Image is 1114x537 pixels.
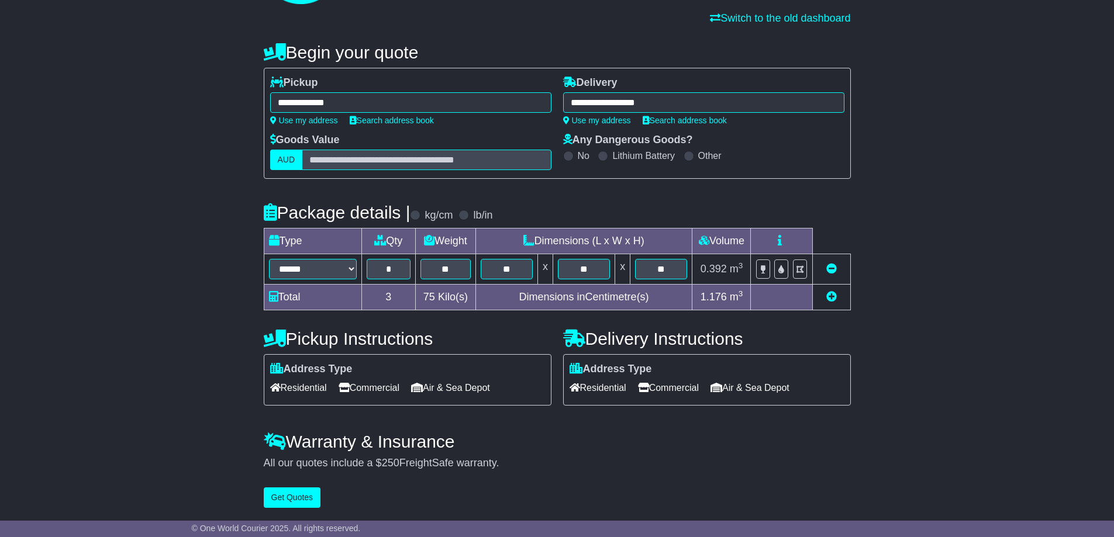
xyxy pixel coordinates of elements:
[563,77,618,89] label: Delivery
[270,77,318,89] label: Pickup
[475,285,692,310] td: Dimensions in Centimetre(s)
[270,379,327,397] span: Residential
[382,457,399,469] span: 250
[264,329,551,348] h4: Pickup Instructions
[643,116,727,125] a: Search address book
[425,209,453,222] label: kg/cm
[264,285,361,310] td: Total
[701,263,727,275] span: 0.392
[730,291,743,303] span: m
[264,203,411,222] h4: Package details |
[423,291,435,303] span: 75
[361,228,416,254] td: Qty
[698,150,722,161] label: Other
[570,379,626,397] span: Residential
[264,457,851,470] div: All our quotes include a $ FreightSafe warranty.
[264,432,851,451] h4: Warranty & Insurance
[570,363,652,376] label: Address Type
[270,150,303,170] label: AUD
[537,254,553,285] td: x
[826,263,837,275] a: Remove this item
[612,150,675,161] label: Lithium Battery
[739,289,743,298] sup: 3
[264,487,321,508] button: Get Quotes
[475,228,692,254] td: Dimensions (L x W x H)
[416,285,476,310] td: Kilo(s)
[701,291,727,303] span: 1.176
[270,363,353,376] label: Address Type
[615,254,630,285] td: x
[192,524,361,533] span: © One World Courier 2025. All rights reserved.
[739,261,743,270] sup: 3
[264,228,361,254] td: Type
[270,116,338,125] a: Use my address
[710,12,850,24] a: Switch to the old dashboard
[692,228,751,254] td: Volume
[730,263,743,275] span: m
[473,209,492,222] label: lb/in
[638,379,699,397] span: Commercial
[411,379,490,397] span: Air & Sea Depot
[350,116,434,125] a: Search address book
[826,291,837,303] a: Add new item
[270,134,340,147] label: Goods Value
[578,150,589,161] label: No
[361,285,416,310] td: 3
[264,43,851,62] h4: Begin your quote
[563,116,631,125] a: Use my address
[339,379,399,397] span: Commercial
[563,329,851,348] h4: Delivery Instructions
[563,134,693,147] label: Any Dangerous Goods?
[711,379,789,397] span: Air & Sea Depot
[416,228,476,254] td: Weight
